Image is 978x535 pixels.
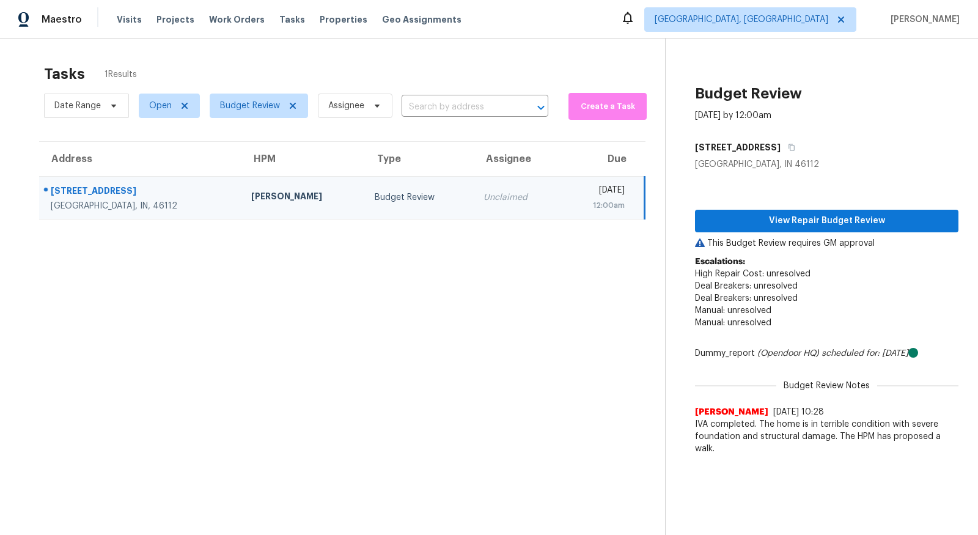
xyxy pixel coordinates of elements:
th: HPM [241,142,365,176]
i: scheduled for: [DATE] [822,349,908,358]
button: Create a Task [568,93,647,120]
span: Work Orders [209,13,265,26]
p: This Budget Review requires GM approval [695,237,958,249]
div: [PERSON_NAME] [251,190,355,205]
span: Manual: unresolved [695,306,771,315]
div: Unclaimed [483,191,551,204]
span: IVA completed. The home is in terrible condition with severe foundation and structural damage. Th... [695,418,958,455]
span: Projects [156,13,194,26]
th: Due [561,142,644,176]
div: Budget Review [375,191,464,204]
th: Address [39,142,241,176]
div: [DATE] [570,184,625,199]
th: Assignee [474,142,561,176]
div: [STREET_ADDRESS] [51,185,232,200]
button: Open [532,99,550,116]
span: Properties [320,13,367,26]
th: Type [365,142,474,176]
span: High Repair Cost: unresolved [695,270,811,278]
span: Maestro [42,13,82,26]
span: Tasks [279,15,305,24]
input: Search by address [402,98,514,117]
h5: [STREET_ADDRESS] [695,141,781,153]
span: Visits [117,13,142,26]
span: [GEOGRAPHIC_DATA], [GEOGRAPHIC_DATA] [655,13,828,26]
span: Open [149,100,172,112]
h2: Budget Review [695,87,802,100]
div: Dummy_report [695,347,958,360]
button: View Repair Budget Review [695,210,958,232]
i: (Opendoor HQ) [757,349,819,358]
span: Deal Breakers: unresolved [695,282,798,290]
span: Assignee [328,100,364,112]
span: Create a Task [575,100,641,114]
span: [PERSON_NAME] [695,406,768,418]
b: Escalations: [695,257,745,266]
div: [DATE] by 12:00am [695,109,771,122]
span: Geo Assignments [382,13,461,26]
span: 1 Results [105,68,137,81]
span: Manual: unresolved [695,319,771,327]
div: [GEOGRAPHIC_DATA], IN, 46112 [51,200,232,212]
span: Date Range [54,100,101,112]
h2: Tasks [44,68,85,80]
button: Copy Address [781,136,797,158]
span: Budget Review Notes [776,380,877,392]
div: 12:00am [570,199,625,212]
span: [PERSON_NAME] [886,13,960,26]
span: Deal Breakers: unresolved [695,294,798,303]
span: View Repair Budget Review [705,213,949,229]
span: Budget Review [220,100,280,112]
div: [GEOGRAPHIC_DATA], IN 46112 [695,158,958,171]
span: [DATE] 10:28 [773,408,824,416]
